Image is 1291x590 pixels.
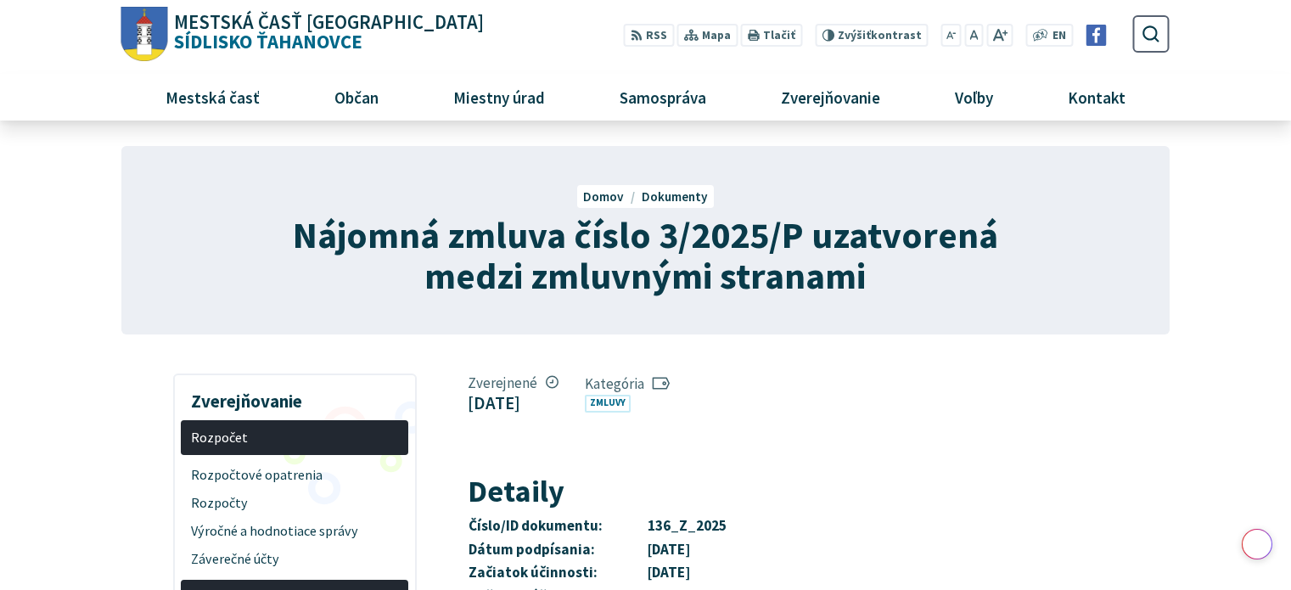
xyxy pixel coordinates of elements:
button: Zväčšiť veľkosť písma [986,24,1013,47]
span: Rozpočty [191,489,399,517]
strong: 136_Z_2025 [648,516,727,535]
span: Výročné a hodnotiace správy [191,517,399,545]
span: Mestská časť [159,74,266,120]
span: Domov [583,188,624,205]
span: Rozpočet [191,424,399,452]
span: Zverejňovanie [774,74,886,120]
a: Zverejňovanie [750,74,912,120]
th: Začiatok účinnosti: [468,561,647,585]
a: Kontakt [1037,74,1157,120]
span: Rozpočtové opatrenia [191,462,399,490]
img: Prejsť na Facebook stránku [1086,25,1107,46]
button: Tlačiť [741,24,802,47]
a: RSS [624,24,674,47]
span: Mapa [702,27,731,45]
a: Domov [583,188,641,205]
strong: [DATE] [648,563,690,582]
span: Kategória [585,374,670,393]
span: EN [1052,27,1066,45]
a: Rozpočtové opatrenia [181,462,408,490]
strong: [DATE] [648,540,690,559]
a: EN [1048,27,1071,45]
span: Zverejnené [468,374,558,392]
span: Zvýšiť [838,28,871,42]
span: Voľby [949,74,1000,120]
span: Záverečné účty [191,545,399,573]
button: Zmenšiť veľkosť písma [941,24,962,47]
a: Rozpočty [181,489,408,517]
a: Mapa [677,24,738,47]
th: Dátum podpísania: [468,538,647,562]
span: Samospráva [613,74,712,120]
a: Samospráva [589,74,738,120]
th: Číslo/ID dokumentu: [468,514,647,538]
span: Kontakt [1062,74,1132,120]
figcaption: [DATE] [468,392,558,413]
img: Prejsť na domovskú stránku [121,7,168,62]
button: Zvýšiťkontrast [815,24,928,47]
span: Tlačiť [763,29,795,42]
span: Miestny úrad [446,74,551,120]
a: Mestská časť [134,74,290,120]
span: Sídlisko Ťahanovce [168,13,485,52]
a: Miestny úrad [422,74,575,120]
a: Voľby [924,74,1024,120]
span: Občan [328,74,384,120]
h2: Detaily [468,475,1041,509]
button: Nastaviť pôvodnú veľkosť písma [964,24,983,47]
a: Dokumenty [642,188,708,205]
span: Nájomná zmluva číslo 3/2025/P uzatvorená medzi zmluvnými stranami [293,211,998,299]
span: Mestská časť [GEOGRAPHIC_DATA] [174,13,484,32]
a: Občan [303,74,409,120]
a: Výročné a hodnotiace správy [181,517,408,545]
a: Záverečné účty [181,545,408,573]
a: Logo Sídlisko Ťahanovce, prejsť na domovskú stránku. [121,7,484,62]
span: kontrast [838,29,922,42]
span: RSS [646,27,667,45]
h3: Zverejňovanie [181,379,408,414]
a: Rozpočet [181,420,408,455]
a: Zmluvy [585,395,631,413]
